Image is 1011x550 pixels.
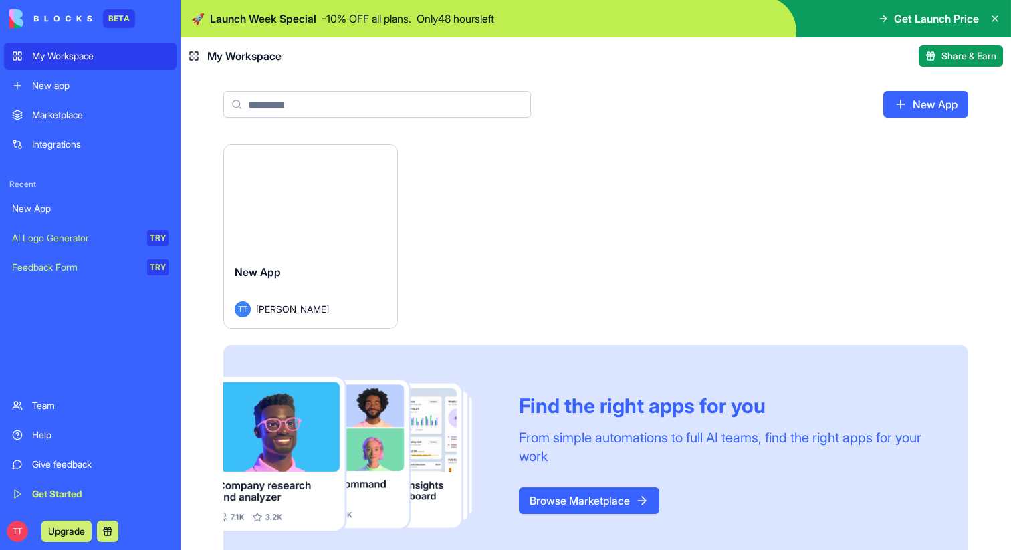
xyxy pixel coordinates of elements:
[519,394,936,418] div: Find the right apps for you
[32,458,168,471] div: Give feedback
[4,225,177,251] a: AI Logo GeneratorTRY
[519,487,659,514] a: Browse Marketplace
[919,45,1003,67] button: Share & Earn
[4,254,177,281] a: Feedback FormTRY
[7,521,28,542] span: TT
[4,179,177,190] span: Recent
[9,9,92,28] img: logo
[12,202,168,215] div: New App
[210,11,316,27] span: Launch Week Special
[32,108,168,122] div: Marketplace
[256,302,329,316] span: [PERSON_NAME]
[4,392,177,419] a: Team
[519,428,936,466] div: From simple automations to full AI teams, find the right apps for your work
[41,521,92,542] button: Upgrade
[223,144,398,329] a: New AppTT[PERSON_NAME]
[235,301,251,317] span: TT
[191,11,205,27] span: 🚀
[941,49,996,63] span: Share & Earn
[32,487,168,501] div: Get Started
[32,49,168,63] div: My Workspace
[4,451,177,478] a: Give feedback
[147,259,168,275] div: TRY
[41,524,92,537] a: Upgrade
[147,230,168,246] div: TRY
[4,72,177,99] a: New app
[9,9,135,28] a: BETA
[883,91,968,118] a: New App
[4,422,177,448] a: Help
[12,261,138,274] div: Feedback Form
[223,377,497,531] img: Frame_181_egmpey.png
[32,428,168,442] div: Help
[32,79,168,92] div: New app
[894,11,979,27] span: Get Launch Price
[322,11,411,27] p: - 10 % OFF all plans.
[4,43,177,70] a: My Workspace
[4,131,177,158] a: Integrations
[12,231,138,245] div: AI Logo Generator
[207,48,282,64] span: My Workspace
[417,11,494,27] p: Only 48 hours left
[4,102,177,128] a: Marketplace
[4,480,177,507] a: Get Started
[235,265,281,279] span: New App
[4,195,177,222] a: New App
[32,399,168,412] div: Team
[32,138,168,151] div: Integrations
[103,9,135,28] div: BETA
